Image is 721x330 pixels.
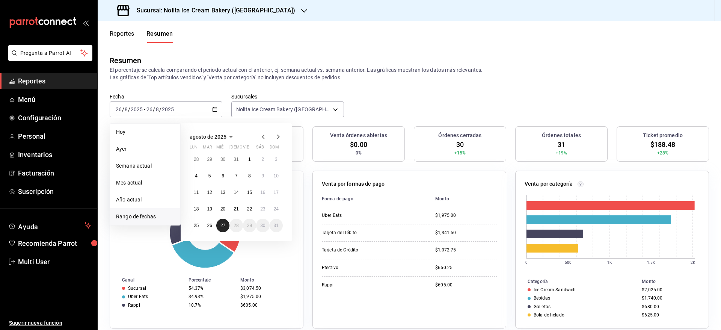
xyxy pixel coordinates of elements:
abbr: 17 de agosto de 2025 [274,190,279,195]
span: Reportes [18,76,91,86]
button: 4 de agosto de 2025 [190,169,203,183]
th: Monto [639,277,709,286]
abbr: 9 de agosto de 2025 [261,173,264,179]
button: 26 de agosto de 2025 [203,219,216,232]
input: -- [155,106,159,112]
p: Venta por formas de pago [322,180,385,188]
text: 1.5K [647,260,655,265]
a: Pregunta a Parrot AI [5,54,92,62]
text: 2K [691,260,695,265]
button: 30 de julio de 2025 [216,153,229,166]
span: Pregunta a Parrot AI [20,49,81,57]
span: Mes actual [116,179,174,187]
abbr: 11 de agosto de 2025 [194,190,199,195]
button: 14 de agosto de 2025 [229,186,243,199]
abbr: 21 de agosto de 2025 [234,206,238,212]
input: ---- [161,106,174,112]
span: +15% [454,150,466,156]
abbr: 27 de agosto de 2025 [220,223,225,228]
abbr: 22 de agosto de 2025 [247,206,252,212]
button: 22 de agosto de 2025 [243,202,256,216]
abbr: 31 de agosto de 2025 [274,223,279,228]
button: Resumen [146,30,173,43]
button: 10 de agosto de 2025 [270,169,283,183]
h3: Venta órdenes abiertas [330,132,387,139]
input: -- [124,106,128,112]
div: $1,341.50 [435,230,497,236]
div: $625.00 [642,312,697,318]
th: Forma de pago [322,191,429,207]
button: 20 de agosto de 2025 [216,202,229,216]
span: / [122,106,124,112]
span: +19% [556,150,567,156]
div: $660.25 [435,265,497,271]
button: 30 de agosto de 2025 [256,219,269,232]
div: Galletas [534,304,551,309]
abbr: 20 de agosto de 2025 [220,206,225,212]
button: open_drawer_menu [83,20,89,26]
abbr: 6 de agosto de 2025 [222,173,224,179]
button: 28 de agosto de 2025 [229,219,243,232]
input: ---- [130,106,143,112]
abbr: 4 de agosto de 2025 [195,173,198,179]
div: $680.00 [642,304,697,309]
button: 31 de agosto de 2025 [270,219,283,232]
span: Suscripción [18,186,91,197]
abbr: miércoles [216,145,223,153]
span: 30 [456,139,464,150]
text: 0 [525,260,528,265]
button: 27 de agosto de 2025 [216,219,229,232]
button: 24 de agosto de 2025 [270,202,283,216]
button: 19 de agosto de 2025 [203,202,216,216]
abbr: 5 de agosto de 2025 [208,173,211,179]
div: $605.00 [240,303,291,308]
div: $1,072.75 [435,247,497,253]
span: Ayuda [18,221,81,230]
abbr: sábado [256,145,264,153]
button: 16 de agosto de 2025 [256,186,269,199]
span: Año actual [116,196,174,204]
span: Menú [18,94,91,104]
button: 9 de agosto de 2025 [256,169,269,183]
button: 15 de agosto de 2025 [243,186,256,199]
button: 6 de agosto de 2025 [216,169,229,183]
abbr: 30 de julio de 2025 [220,157,225,162]
th: Porcentaje [186,276,237,284]
span: / [159,106,161,112]
div: Ice Cream Sandwich [534,287,576,292]
label: Sucursales [231,94,344,99]
button: 3 de agosto de 2025 [270,153,283,166]
span: 31 [558,139,565,150]
div: $1,975.00 [240,294,291,299]
button: 23 de agosto de 2025 [256,202,269,216]
button: 29 de julio de 2025 [203,153,216,166]
p: Venta por categoría [525,180,573,188]
span: Hoy [116,128,174,136]
div: Uber Eats [128,294,148,299]
span: Rango de fechas [116,213,174,221]
button: 21 de agosto de 2025 [229,202,243,216]
span: $188.48 [650,139,675,150]
abbr: 12 de agosto de 2025 [207,190,212,195]
div: 10.7% [189,303,234,308]
h3: Órdenes totales [542,132,581,139]
span: / [153,106,155,112]
span: Recomienda Parrot [18,238,91,248]
button: Pregunta a Parrot AI [8,45,92,61]
abbr: 13 de agosto de 2025 [220,190,225,195]
abbr: 16 de agosto de 2025 [260,190,265,195]
input: -- [146,106,153,112]
abbr: lunes [190,145,198,153]
abbr: 30 de agosto de 2025 [260,223,265,228]
abbr: 26 de agosto de 2025 [207,223,212,228]
abbr: 10 de agosto de 2025 [274,173,279,179]
abbr: domingo [270,145,279,153]
button: 1 de agosto de 2025 [243,153,256,166]
abbr: 2 de agosto de 2025 [261,157,264,162]
h3: Órdenes cerradas [438,132,481,139]
button: 18 de agosto de 2025 [190,202,203,216]
label: Fecha [110,94,222,99]
abbr: martes [203,145,212,153]
th: Canal [110,276,186,284]
button: agosto de 2025 [190,132,235,141]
